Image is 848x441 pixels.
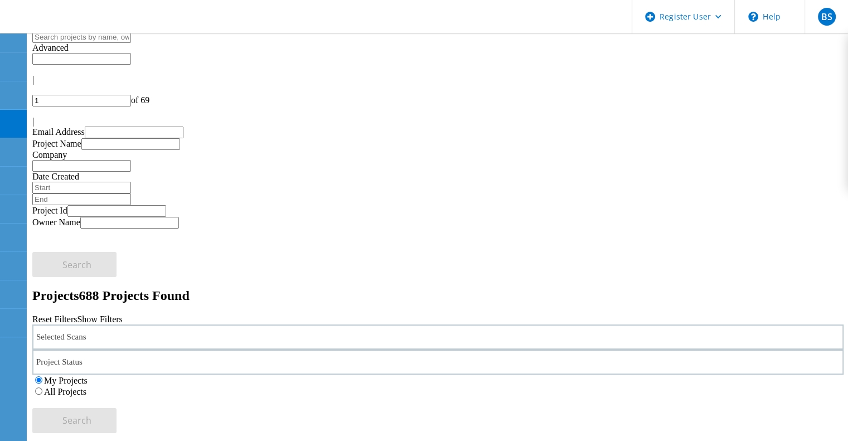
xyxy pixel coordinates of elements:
label: All Projects [44,387,86,396]
label: Project Id [32,206,67,215]
label: Email Address [32,127,85,137]
label: Company [32,150,67,159]
button: Search [32,408,117,433]
svg: \n [748,12,758,22]
a: Show Filters [77,314,122,324]
b: Projects [32,288,79,303]
label: My Projects [44,376,88,385]
label: Project Name [32,139,81,148]
div: Project Status [32,350,844,375]
span: Search [62,259,91,271]
label: Owner Name [32,217,80,227]
input: End [32,193,131,205]
div: Selected Scans [32,324,844,350]
label: Date Created [32,172,79,181]
a: Live Optics Dashboard [11,22,131,31]
span: Search [62,414,91,427]
span: of 69 [131,95,149,105]
div: | [32,75,844,85]
div: | [32,117,844,127]
span: Advanced [32,43,69,52]
span: BS [821,12,832,21]
a: Reset Filters [32,314,77,324]
span: 688 Projects Found [79,288,190,303]
button: Search [32,252,117,277]
input: Start [32,182,131,193]
input: Search projects by name, owner, ID, company, etc [32,31,131,43]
